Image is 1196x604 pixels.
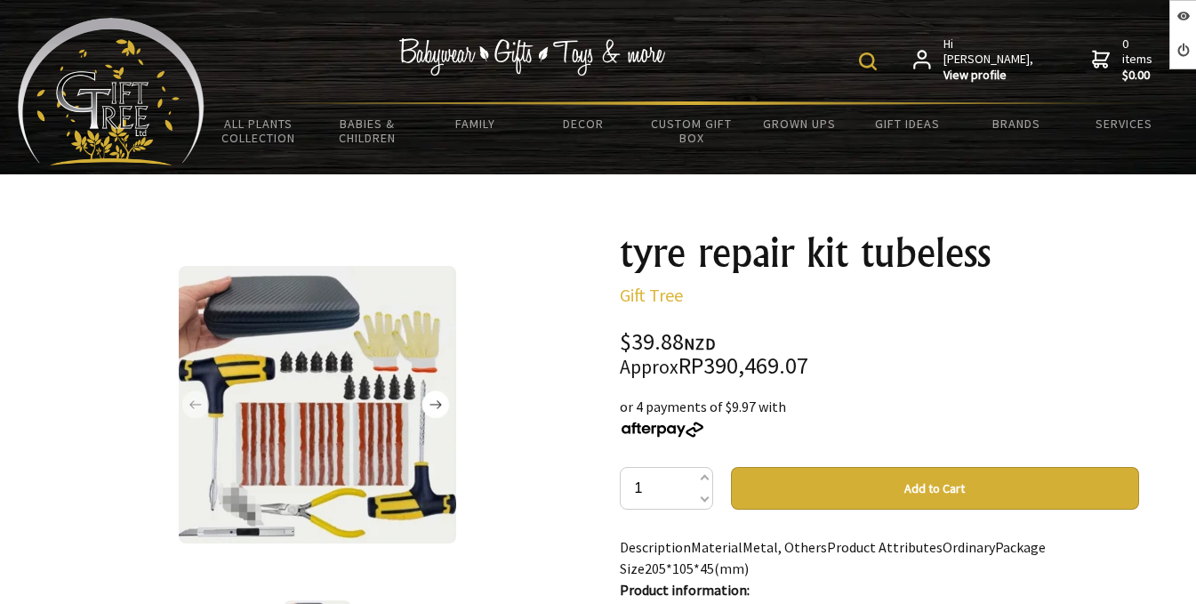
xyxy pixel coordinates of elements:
span: NZD [684,334,716,354]
img: Afterpay [620,422,705,438]
img: Babyware - Gifts - Toys and more... [18,18,205,165]
small: Approx [620,355,678,379]
strong: $0.00 [1122,68,1156,84]
a: Brands [962,105,1071,142]
a: Hi [PERSON_NAME],View profile [913,36,1035,84]
a: All Plants Collection [205,105,313,157]
a: 0 items$0.00 [1092,36,1156,84]
span: 0 items [1122,36,1156,84]
a: Babies & Children [313,105,421,157]
a: Custom Gift Box [638,105,746,157]
img: product search [859,52,877,70]
button: Add to Cart [731,467,1139,510]
img: Babywear - Gifts - Toys & more [398,38,665,76]
strong: Product information: [620,581,750,599]
a: Decor [529,105,638,142]
a: Gift Ideas [854,105,962,142]
strong: View profile [943,68,1035,84]
img: tyre repair kit tubeless [179,266,456,544]
a: Gift Tree [620,284,683,306]
a: Family [421,105,529,142]
div: or 4 payments of $9.97 with [620,396,1139,439]
div: $39.88 RP390,469.07 [620,331,1139,378]
h1: tyre repair kit tubeless [620,231,1139,274]
a: Services [1070,105,1178,142]
span: Hi [PERSON_NAME], [943,36,1035,84]
a: Grown Ups [745,105,854,142]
